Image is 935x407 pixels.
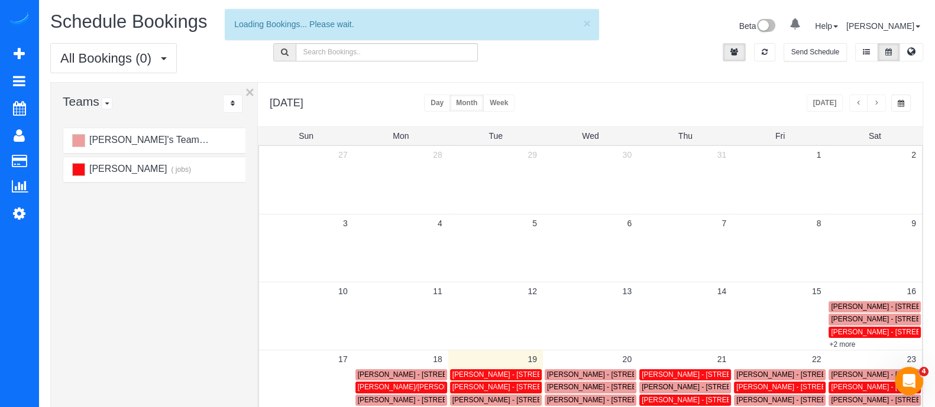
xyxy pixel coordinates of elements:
[583,17,590,30] button: ×
[711,282,733,300] a: 14
[739,21,776,31] a: Beta
[846,21,920,31] a: [PERSON_NAME]
[905,214,922,232] a: 9
[807,95,843,112] button: [DATE]
[784,43,847,61] button: Send Schedule
[488,131,503,141] span: Tue
[806,350,827,368] a: 22
[642,396,775,404] span: [PERSON_NAME] - [STREET_ADDRESS]
[337,214,354,232] a: 3
[202,136,223,145] small: ( jobs)
[547,396,739,404] span: [PERSON_NAME] - [STREET_ADDRESS][PERSON_NAME]
[427,350,448,368] a: 18
[234,18,589,30] div: Loading Bookings... Please wait.
[60,51,157,66] span: All Bookings (0)
[50,11,207,32] span: Schedule Bookings
[736,370,909,379] span: [PERSON_NAME] - [STREET_ADDRESS][US_STATE]
[901,350,922,368] a: 23
[7,12,31,28] img: Automaid Logo
[88,164,167,174] span: [PERSON_NAME]
[231,100,235,107] i: Sort Teams
[775,131,785,141] span: Fri
[756,19,775,34] img: New interface
[452,370,586,379] span: [PERSON_NAME] - [STREET_ADDRESS]
[642,383,833,391] span: [PERSON_NAME] - [STREET_ADDRESS][PERSON_NAME]
[50,43,177,73] button: All Bookings (0)
[736,396,870,404] span: [PERSON_NAME] - [STREET_ADDRESS]
[332,146,354,164] a: 27
[452,396,644,404] span: [PERSON_NAME] - [STREET_ADDRESS][PERSON_NAME]
[332,350,354,368] a: 17
[299,131,313,141] span: Sun
[432,214,448,232] a: 4
[358,383,609,391] span: [PERSON_NAME]/[PERSON_NAME] - [STREET_ADDRESS][PERSON_NAME]
[616,282,638,300] a: 13
[358,396,491,404] span: [PERSON_NAME] - [STREET_ADDRESS]
[522,146,543,164] a: 29
[393,131,409,141] span: Mon
[811,214,827,232] a: 8
[582,131,599,141] span: Wed
[547,370,681,379] span: [PERSON_NAME] - [STREET_ADDRESS]
[919,367,928,376] span: 4
[616,350,638,368] a: 20
[332,282,354,300] a: 10
[270,95,303,109] h2: [DATE]
[711,350,733,368] a: 21
[711,146,733,164] a: 31
[522,282,543,300] a: 12
[223,95,242,113] div: ...
[716,214,732,232] a: 7
[901,282,922,300] a: 16
[678,131,693,141] span: Thu
[815,21,838,31] a: Help
[811,146,827,164] a: 1
[522,350,543,368] a: 19
[895,367,923,395] iframe: Intercom live chat
[63,95,99,108] span: Teams
[427,146,448,164] a: 28
[170,165,191,174] small: ( jobs)
[88,135,199,145] span: [PERSON_NAME]'s Team
[483,95,515,112] button: Week
[736,383,870,391] span: [PERSON_NAME] - [STREET_ADDRESS]
[905,146,922,164] a: 2
[452,383,586,391] span: [PERSON_NAME] - [STREET_ADDRESS]
[427,282,448,300] a: 11
[526,214,543,232] a: 5
[829,340,855,349] a: +2 more
[296,43,478,61] input: Search Bookings..
[245,84,254,100] button: ×
[616,146,638,164] a: 30
[806,282,827,300] a: 15
[869,131,881,141] span: Sat
[449,95,484,112] button: Month
[621,214,638,232] a: 6
[642,370,775,379] span: [PERSON_NAME] - [STREET_ADDRESS]
[547,383,681,391] span: [PERSON_NAME] - [STREET_ADDRESS]
[424,95,450,112] button: Day
[358,370,491,379] span: [PERSON_NAME] - [STREET_ADDRESS]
